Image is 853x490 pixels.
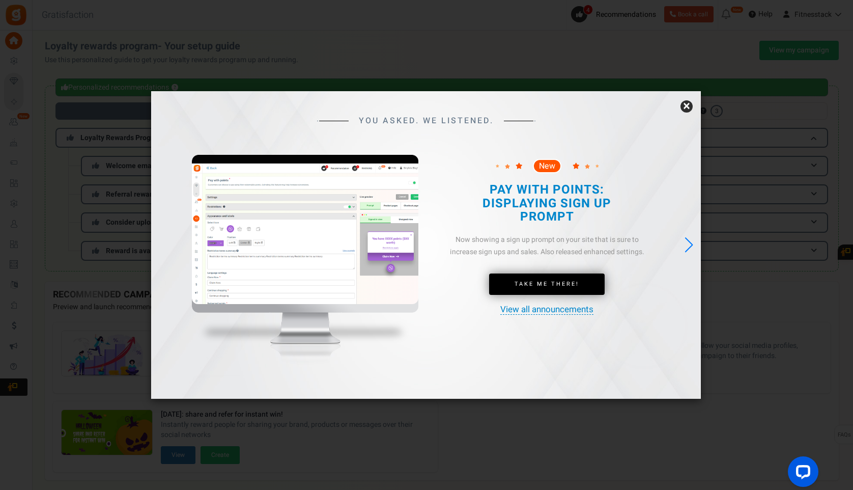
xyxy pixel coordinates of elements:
[539,162,555,170] span: New
[489,274,605,295] a: Take Me There!
[192,155,418,385] img: mockup
[456,183,638,224] h2: PAY WITH POINTS: DISPLAYING SIGN UP PROMPT
[445,234,648,258] div: Now showing a sign up prompt on your site that is sure to increase sign ups and sales. Also relea...
[680,100,693,113] a: ×
[500,305,593,315] a: View all announcements
[359,117,494,126] span: YOU ASKED. WE LISTENED.
[682,234,696,256] div: Next slide
[192,164,418,304] img: screenshot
